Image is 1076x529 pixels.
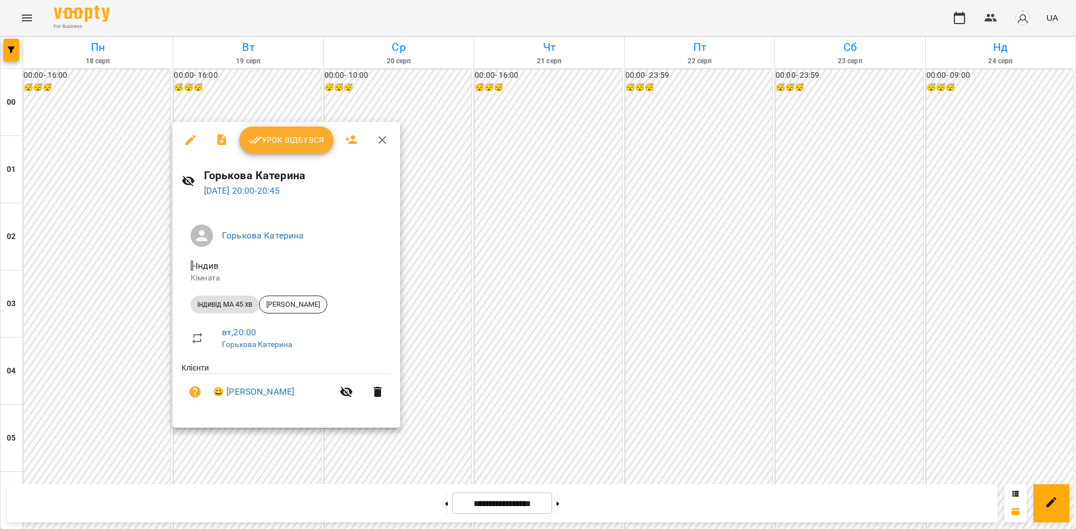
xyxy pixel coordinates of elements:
[222,230,304,241] a: Горькова Катерина
[213,385,294,399] a: 😀 [PERSON_NAME]
[222,327,256,338] a: вт , 20:00
[182,362,391,414] ul: Клієнти
[182,378,208,405] button: Візит ще не сплачено. Додати оплату?
[222,340,293,349] a: Горькова Катерина
[239,127,333,153] button: Урок відбувся
[259,296,327,313] div: [PERSON_NAME]
[191,260,221,271] span: - Індив
[191,299,259,310] span: індивід МА 45 хв
[248,133,324,147] span: Урок відбувся
[204,185,280,196] a: [DATE] 20:00-20:45
[204,167,391,184] h6: Горькова Катерина
[191,273,382,284] p: Кімната
[259,299,327,310] span: [PERSON_NAME]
